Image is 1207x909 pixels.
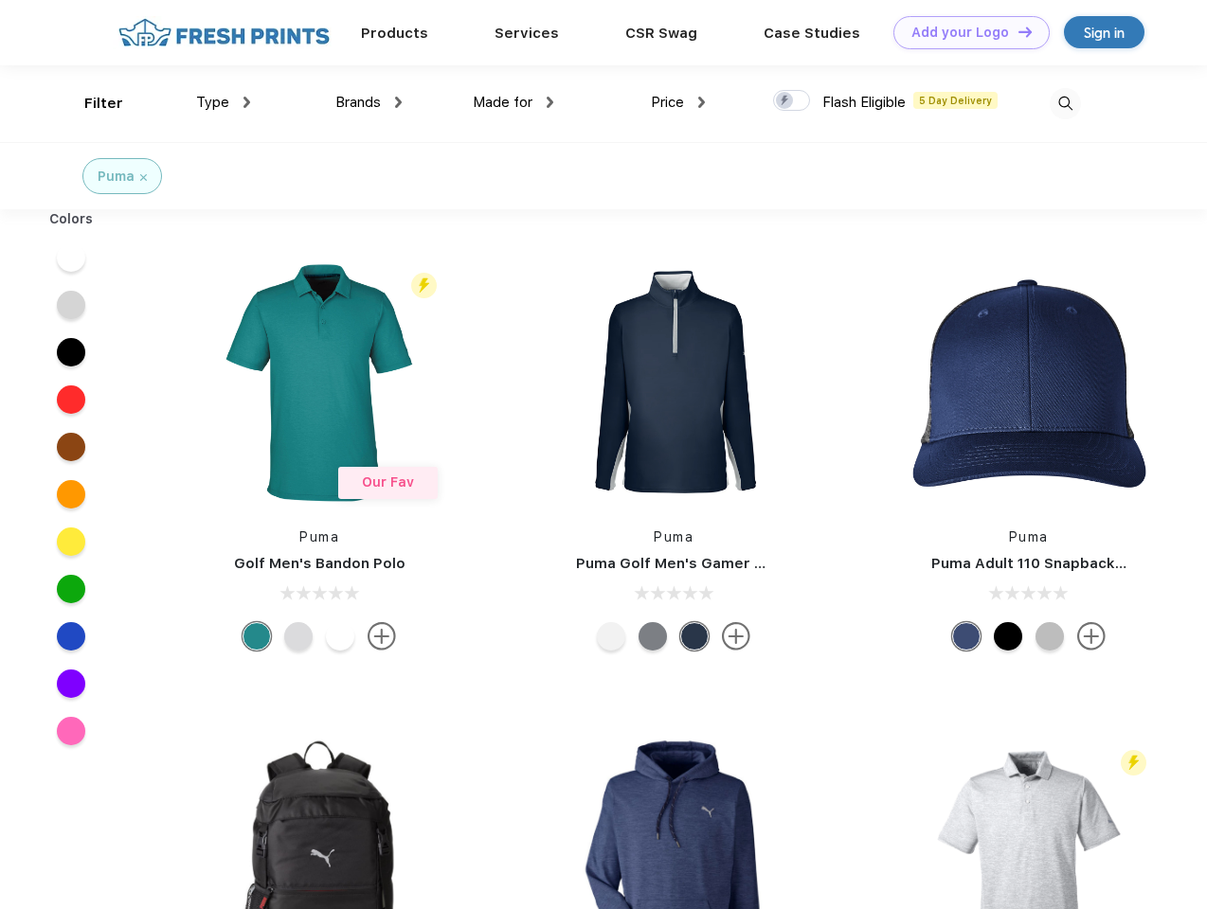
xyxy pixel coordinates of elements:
div: Add your Logo [911,25,1009,41]
img: func=resize&h=266 [903,257,1155,508]
img: DT [1018,27,1032,37]
div: Quiet Shade [639,622,667,651]
span: Made for [473,94,532,111]
a: Puma [1009,529,1049,544]
img: dropdown.png [547,97,553,108]
div: Filter [84,93,123,115]
img: dropdown.png [395,97,402,108]
img: flash_active_toggle.svg [411,273,437,298]
a: Golf Men's Bandon Polo [234,555,405,572]
div: Puma [98,167,135,187]
div: Navy Blazer [680,622,709,651]
img: filter_cancel.svg [140,174,147,181]
span: Type [196,94,229,111]
div: Bright White [597,622,625,651]
img: dropdown.png [243,97,250,108]
div: Peacoat Qut Shd [952,622,981,651]
div: High Rise [284,622,313,651]
img: more.svg [368,622,396,651]
span: Brands [335,94,381,111]
span: Flash Eligible [822,94,906,111]
img: func=resize&h=266 [193,257,445,508]
span: 5 Day Delivery [913,92,998,109]
div: Pma Blk Pma Blk [994,622,1022,651]
img: flash_active_toggle.svg [1121,750,1146,775]
img: dropdown.png [698,97,705,108]
img: desktop_search.svg [1050,88,1081,119]
span: Our Fav [362,474,414,490]
img: more.svg [722,622,750,651]
span: Price [651,94,684,111]
div: Quarry with Brt Whit [1036,622,1064,651]
div: Green Lagoon [243,622,271,651]
img: func=resize&h=266 [548,257,800,508]
div: Colors [35,209,108,229]
a: Puma [299,529,339,544]
a: Puma [654,529,694,544]
a: Products [361,25,428,42]
a: Services [495,25,559,42]
img: fo%20logo%202.webp [113,16,335,49]
a: CSR Swag [625,25,697,42]
div: Sign in [1084,22,1125,44]
a: Puma Golf Men's Gamer Golf Quarter-Zip [576,555,875,572]
div: Bright White [326,622,354,651]
a: Sign in [1064,16,1144,48]
img: more.svg [1077,622,1106,651]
